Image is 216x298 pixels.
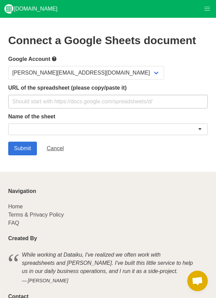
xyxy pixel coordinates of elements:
blockquote: While working at Dataiku, I've realized we often work with spreadsheets and [PERSON_NAME]. I've b... [8,250,208,286]
cite: [PERSON_NAME] [22,277,194,285]
label: URL of the spreadsheet (please copy/paste it) [8,84,208,92]
input: Submit [8,142,37,155]
a: Home [8,204,23,209]
label: Google Account [8,55,208,63]
h2: Connect a Google Sheets document [8,34,208,47]
a: Cancel [41,142,70,155]
a: FAQ [8,220,19,226]
label: Name of the sheet [8,113,208,121]
p: Navigation [8,188,208,194]
a: Open chat [187,271,208,291]
p: Created By [8,235,208,242]
a: Terms & Privacy Policy [8,212,64,218]
input: Should start with https://docs.google.com/spreadsheets/d/ [8,95,208,108]
img: logo_v2_white.png [4,4,14,14]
